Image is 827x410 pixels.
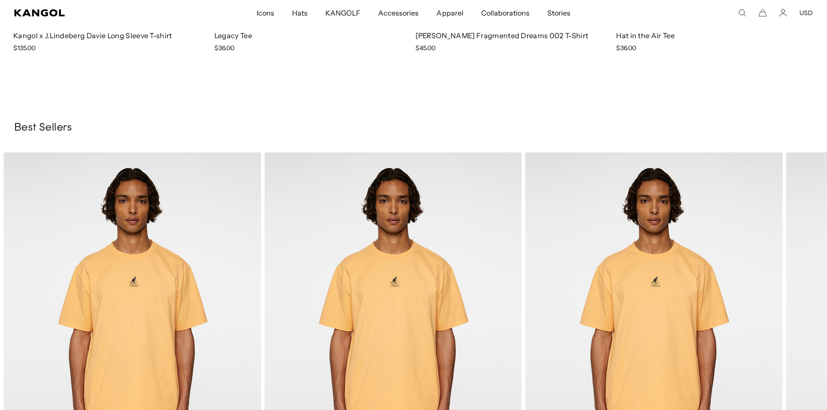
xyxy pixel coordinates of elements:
[415,31,589,40] a: [PERSON_NAME] Fragmented Dreams 002 T-Shirt
[779,9,787,17] a: Account
[214,44,234,52] span: $36.00
[799,9,813,17] button: USD
[14,9,170,16] a: Kangol
[616,31,675,40] a: Hat in the Air Tee
[415,44,435,52] span: $45.00
[759,9,767,17] button: Cart
[616,44,636,52] span: $36.00
[738,9,746,17] summary: Search here
[214,31,252,40] a: Legacy Tee
[13,44,36,52] span: $135.00
[14,121,813,135] h3: Best Sellers
[13,31,172,40] a: Kangol x J.Lindeberg Davie Long Sleeve T-shirt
